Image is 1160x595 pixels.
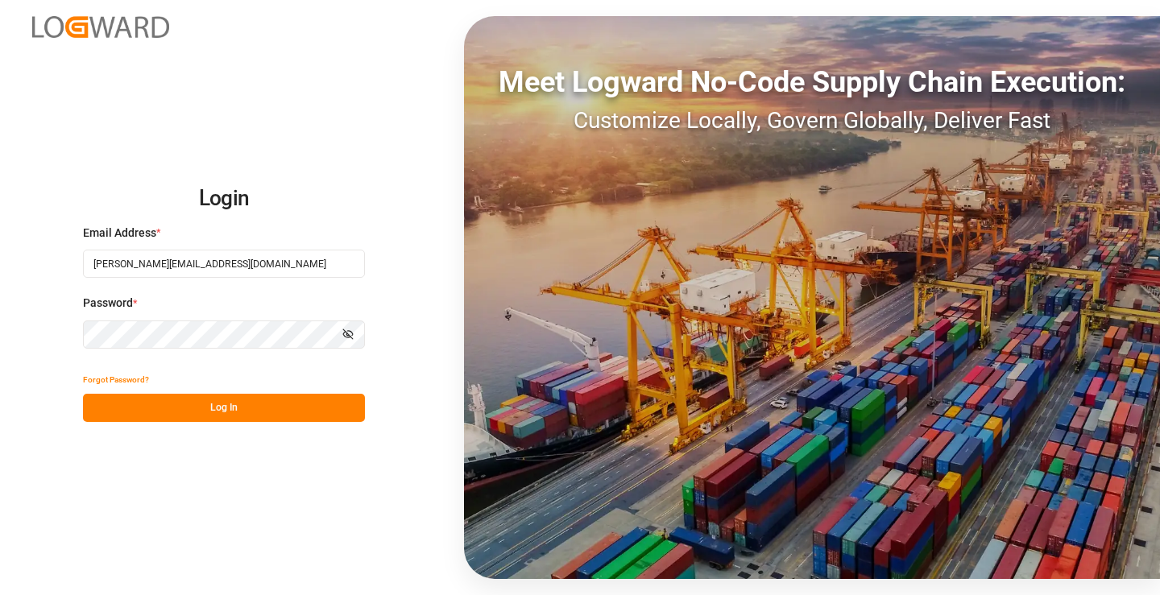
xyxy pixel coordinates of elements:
div: Customize Locally, Govern Globally, Deliver Fast [464,104,1160,138]
span: Email Address [83,225,156,242]
h2: Login [83,173,365,225]
img: Logward_new_orange.png [32,16,169,38]
div: Meet Logward No-Code Supply Chain Execution: [464,60,1160,104]
button: Forgot Password? [83,366,149,394]
button: Log In [83,394,365,422]
span: Password [83,295,133,312]
input: Enter your email [83,250,365,278]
